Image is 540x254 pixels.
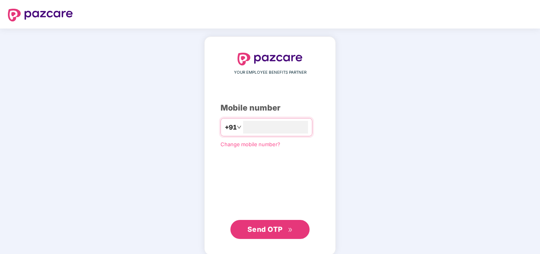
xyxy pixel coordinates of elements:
[221,141,280,147] a: Change mobile number?
[225,122,237,132] span: +91
[237,125,241,130] span: down
[221,102,319,114] div: Mobile number
[230,220,310,239] button: Send OTPdouble-right
[238,53,302,65] img: logo
[247,225,283,233] span: Send OTP
[288,227,293,233] span: double-right
[8,9,73,21] img: logo
[234,69,306,76] span: YOUR EMPLOYEE BENEFITS PARTNER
